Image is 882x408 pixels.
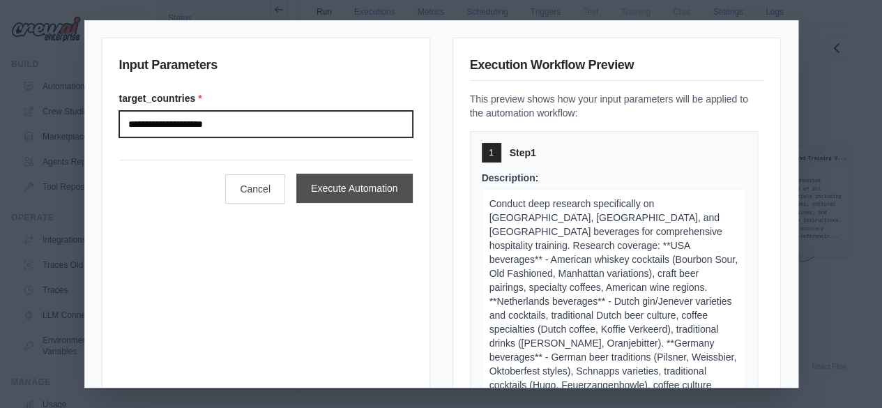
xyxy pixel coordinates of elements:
p: This preview shows how your input parameters will be applied to the automation workflow: [470,92,763,120]
span: Description: [482,172,539,183]
iframe: Chat Widget [812,341,882,408]
span: Step 1 [510,146,536,160]
button: Execute Automation [296,174,413,203]
h3: Execution Workflow Preview [470,55,763,81]
h3: Input Parameters [119,55,413,80]
span: 1 [489,147,494,158]
label: target_countries [119,91,413,105]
